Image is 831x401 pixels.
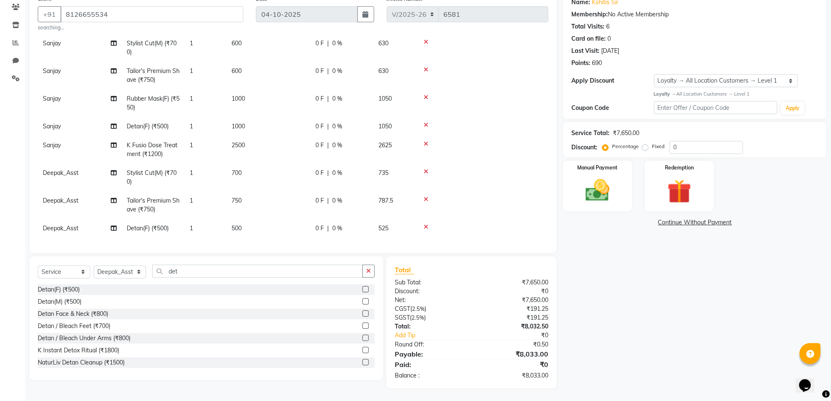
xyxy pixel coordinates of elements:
div: Card on file: [571,34,606,43]
span: 2.5% [412,305,425,312]
span: K Fusio Dose Treatment (₹1200) [127,141,177,158]
div: Discount: [571,143,597,152]
iframe: chat widget [796,367,823,393]
div: Last Visit: [571,47,599,55]
div: ₹0 [472,359,555,370]
div: ₹0 [472,287,555,296]
div: [DATE] [601,47,619,55]
span: Sanjay [43,141,61,149]
span: Sanjay [43,39,61,47]
span: 735 [378,169,388,177]
span: | [327,141,329,150]
span: 0 F [315,169,324,177]
div: ₹191.25 [472,305,555,313]
span: | [327,94,329,103]
span: Rubber Mask(F) (₹550) [127,95,180,111]
label: Manual Payment [578,164,618,172]
label: Fixed [652,143,664,150]
span: Sanjay [43,122,61,130]
span: CGST [395,305,410,312]
span: 1 [190,141,193,149]
span: 1000 [232,122,245,130]
input: Enter Offer / Coupon Code [654,101,777,114]
div: Paid: [388,359,472,370]
div: No Active Membership [571,10,818,19]
span: 1 [190,122,193,130]
div: Round Off: [388,340,472,349]
small: searching... [38,24,243,31]
span: 0 F [315,122,324,131]
span: Deepak_Asst [43,169,78,177]
span: 0 % [332,67,342,76]
div: 690 [592,59,602,68]
div: 0 [607,34,611,43]
span: 1 [190,169,193,177]
span: 500 [232,224,242,232]
span: 1050 [378,95,392,102]
span: Deepak_Asst [43,224,78,232]
input: Search or Scan [152,265,363,278]
span: | [327,67,329,76]
div: All Location Customers → Level 1 [654,91,818,98]
div: Balance : [388,371,472,380]
span: 0 F [315,224,324,233]
span: Stylist Cut(M) (₹700) [127,169,177,185]
span: Detan(F) (₹500) [127,224,169,232]
span: Stylist Cut(M) (₹700) [127,39,177,56]
div: Total: [388,322,472,331]
span: 600 [232,67,242,75]
span: 2625 [378,141,392,149]
div: ₹8,033.00 [472,349,555,359]
div: Service Total: [571,129,610,138]
div: 6 [606,22,610,31]
div: Coupon Code [571,104,654,112]
span: 0 F [315,141,324,150]
span: 0 % [332,39,342,48]
div: Discount: [388,287,472,296]
span: 0 F [315,67,324,76]
span: 1 [190,39,193,47]
span: 0 % [332,224,342,233]
span: 0 F [315,39,324,48]
span: | [327,224,329,233]
div: ₹7,650.00 [472,296,555,305]
span: Detan(F) (₹500) [127,122,169,130]
a: Continue Without Payment [565,218,825,227]
span: 1 [190,67,193,75]
span: SGST [395,314,410,321]
span: 1 [190,197,193,204]
div: ( ) [388,313,472,322]
div: Total Visits: [571,22,604,31]
strong: Loyalty → [654,91,676,97]
span: | [327,169,329,177]
span: Sanjay [43,67,61,75]
div: K Instant Detox Ritual (₹1800) [38,346,119,355]
span: 2.5% [412,314,424,321]
span: 1 [190,224,193,232]
div: ₹0.50 [472,340,555,349]
span: 1 [190,95,193,102]
div: Points: [571,59,590,68]
div: Detan / Bleach Feet (₹700) [38,322,110,331]
span: 630 [378,39,388,47]
span: Total [395,266,414,274]
span: 2500 [232,141,245,149]
span: | [327,39,329,48]
div: Detan Face & Neck (₹800) [38,310,108,318]
div: ₹0 [485,331,555,340]
img: _cash.svg [578,177,617,204]
span: 630 [378,67,388,75]
span: | [327,122,329,131]
input: Search by Name/Mobile/Email/Code [60,6,243,22]
span: 0 % [332,122,342,131]
img: _gift.svg [660,177,699,206]
span: 787.5 [378,197,393,204]
div: Membership: [571,10,608,19]
span: 525 [378,224,388,232]
span: 700 [232,169,242,177]
a: Add Tip [388,331,485,340]
div: Payable: [388,349,472,359]
span: 1000 [232,95,245,102]
div: Detan(F) (₹500) [38,285,80,294]
span: 0 F [315,196,324,205]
